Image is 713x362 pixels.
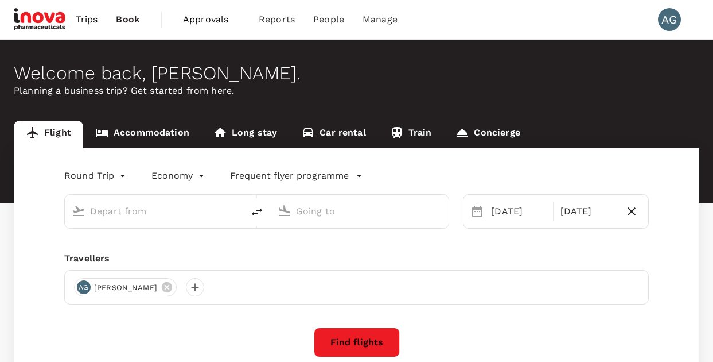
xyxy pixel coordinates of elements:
[76,13,98,26] span: Trips
[90,202,219,220] input: Depart from
[243,198,271,226] button: delete
[363,13,398,26] span: Manage
[556,200,620,223] div: [DATE]
[183,13,240,26] span: Approvals
[77,280,91,294] div: AG
[230,169,349,183] p: Frequent flyer programme
[314,328,400,357] button: Find flights
[296,202,425,220] input: Going to
[313,13,344,26] span: People
[14,121,83,148] a: Flight
[443,121,532,148] a: Concierge
[259,13,295,26] span: Reports
[230,169,363,183] button: Frequent flyer programme
[74,278,177,296] div: AG[PERSON_NAME]
[14,63,699,84] div: Welcome back , [PERSON_NAME] .
[14,84,699,98] p: Planning a business trip? Get started from here.
[14,7,67,32] img: iNova Pharmaceuticals
[151,167,207,185] div: Economy
[235,210,237,212] button: Open
[87,282,164,294] span: [PERSON_NAME]
[201,121,289,148] a: Long stay
[116,13,140,26] span: Book
[83,121,201,148] a: Accommodation
[486,200,550,223] div: [DATE]
[378,121,444,148] a: Train
[64,167,128,185] div: Round Trip
[658,8,681,31] div: AG
[64,252,649,265] div: Travellers
[441,210,443,212] button: Open
[289,121,378,148] a: Car rental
